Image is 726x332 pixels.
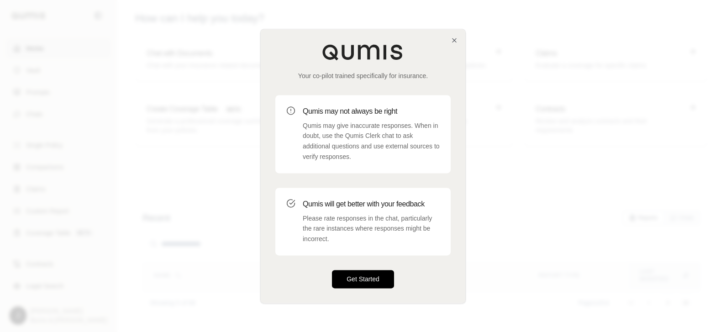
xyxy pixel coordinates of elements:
[303,213,440,244] p: Please rate responses in the chat, particularly the rare instances where responses might be incor...
[303,106,440,117] h3: Qumis may not always be right
[332,270,394,288] button: Get Started
[303,199,440,210] h3: Qumis will get better with your feedback
[275,71,451,80] p: Your co-pilot trained specifically for insurance.
[303,121,440,162] p: Qumis may give inaccurate responses. When in doubt, use the Qumis Clerk chat to ask additional qu...
[322,44,404,60] img: Qumis Logo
